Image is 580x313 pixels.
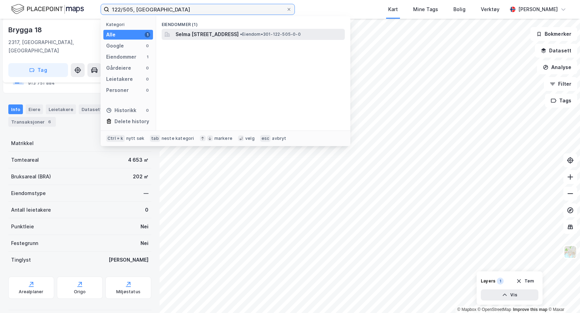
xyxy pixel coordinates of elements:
[11,172,51,181] div: Bruksareal (BRA)
[11,256,31,264] div: Tinglyst
[176,30,239,39] span: Selma [STREET_ADDRESS]
[513,307,547,312] a: Improve this map
[46,118,53,125] div: 6
[140,239,148,247] div: Nei
[114,117,149,126] div: Delete history
[126,136,145,141] div: nytt søk
[133,172,148,181] div: 202 ㎡
[413,5,438,14] div: Mine Tags
[145,206,148,214] div: 0
[8,117,56,127] div: Transaksjoner
[537,60,577,74] button: Analyse
[11,239,38,247] div: Festegrunn
[106,53,136,61] div: Eiendommer
[453,5,466,14] div: Bolig
[106,31,116,39] div: Alle
[144,189,148,197] div: —
[11,3,84,15] img: logo.f888ab2527a4732fd821a326f86c7f29.svg
[145,76,150,82] div: 0
[106,135,125,142] div: Ctrl + k
[564,245,577,259] img: Z
[388,5,398,14] div: Kart
[11,139,34,147] div: Matrikkel
[150,135,160,142] div: tab
[240,32,301,37] span: Eiendom • 301-122-505-0-0
[140,222,148,231] div: Nei
[481,5,500,14] div: Verktøy
[497,278,504,285] div: 1
[26,104,43,114] div: Eiere
[106,75,133,83] div: Leietakere
[145,65,150,71] div: 0
[214,136,232,141] div: markere
[145,54,150,60] div: 1
[535,44,577,58] button: Datasett
[11,206,51,214] div: Antall leietakere
[28,81,55,86] div: 913 751 884
[11,156,39,164] div: Tomteareal
[8,24,43,35] div: Brygga 18
[11,222,34,231] div: Punktleie
[545,280,580,313] div: Kontrollprogram for chat
[240,32,242,37] span: •
[8,63,68,77] button: Tag
[260,135,271,142] div: esc
[106,22,153,27] div: Kategori
[545,94,577,108] button: Tags
[109,4,286,15] input: Søk på adresse, matrikkel, gårdeiere, leietakere eller personer
[478,307,511,312] a: OpenStreetMap
[106,64,131,72] div: Gårdeiere
[156,16,350,29] div: Eiendommer (1)
[145,87,150,93] div: 0
[145,108,150,113] div: 0
[481,278,495,284] div: Layers
[79,104,105,114] div: Datasett
[8,104,23,114] div: Info
[272,136,286,141] div: avbryt
[512,276,538,287] button: Tøm
[245,136,255,141] div: velg
[109,256,148,264] div: [PERSON_NAME]
[162,136,194,141] div: neste kategori
[518,5,558,14] div: [PERSON_NAME]
[145,43,150,49] div: 0
[106,42,124,50] div: Google
[457,307,476,312] a: Mapbox
[46,104,76,114] div: Leietakere
[145,32,150,37] div: 1
[106,106,136,115] div: Historikk
[116,289,140,295] div: Miljøstatus
[74,289,86,295] div: Origo
[544,77,577,91] button: Filter
[8,38,119,55] div: 2317, [GEOGRAPHIC_DATA], [GEOGRAPHIC_DATA]
[106,86,129,94] div: Personer
[530,27,577,41] button: Bokmerker
[19,289,43,295] div: Arealplaner
[481,289,538,301] button: Vis
[128,156,148,164] div: 4 653 ㎡
[545,280,580,313] iframe: Chat Widget
[11,189,46,197] div: Eiendomstype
